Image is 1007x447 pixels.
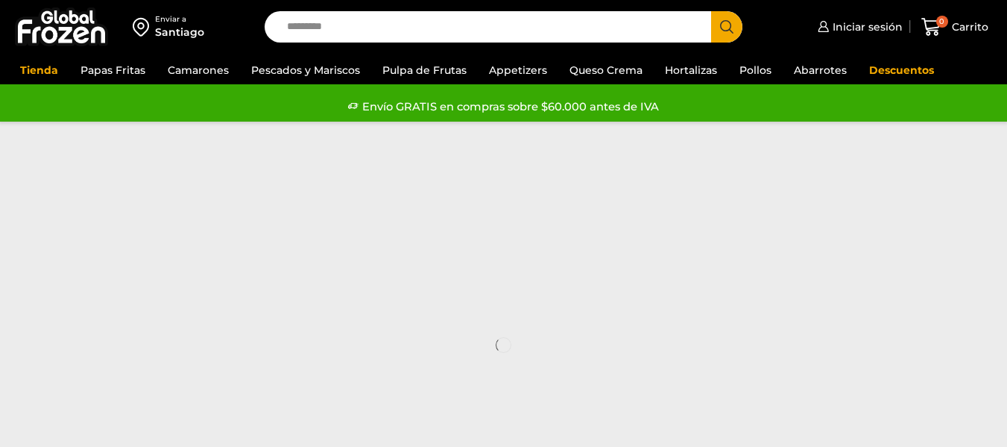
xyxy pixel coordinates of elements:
[155,25,204,40] div: Santiago
[948,19,988,34] span: Carrito
[786,56,854,84] a: Abarrotes
[814,12,903,42] a: Iniciar sesión
[732,56,779,84] a: Pollos
[657,56,725,84] a: Hortalizas
[375,56,474,84] a: Pulpa de Frutas
[13,56,66,84] a: Tienda
[711,11,742,43] button: Search button
[155,14,204,25] div: Enviar a
[244,56,367,84] a: Pescados y Mariscos
[862,56,941,84] a: Descuentos
[936,16,948,28] span: 0
[918,10,992,45] a: 0 Carrito
[73,56,153,84] a: Papas Fritas
[160,56,236,84] a: Camarones
[562,56,650,84] a: Queso Crema
[482,56,555,84] a: Appetizers
[133,14,155,40] img: address-field-icon.svg
[829,19,903,34] span: Iniciar sesión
